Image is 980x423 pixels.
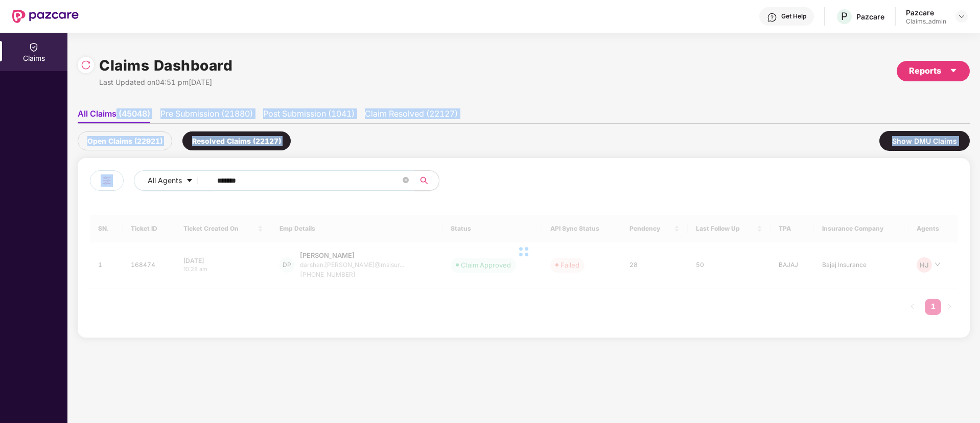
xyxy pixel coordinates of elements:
li: Claim Resolved (22127) [365,108,458,123]
span: All Agents [148,175,182,186]
span: close-circle [403,177,409,183]
div: Pazcare [906,8,946,17]
li: Pre Submission (21880) [160,108,253,123]
span: caret-down [949,66,958,75]
div: Last Updated on 04:51 pm[DATE] [99,77,232,88]
span: caret-down [186,177,193,185]
div: Show DMU Claims [879,131,970,151]
img: New Pazcare Logo [12,10,79,23]
div: Pazcare [856,12,884,21]
span: search [414,176,434,185]
img: svg+xml;base64,PHN2ZyBpZD0iUmVsb2FkLTMyeDMyIiB4bWxucz0iaHR0cDovL3d3dy53My5vcmcvMjAwMC9zdmciIHdpZH... [81,60,91,70]
li: All Claims (45048) [78,108,150,123]
div: Open Claims (22921) [78,131,172,150]
img: svg+xml;base64,PHN2ZyBpZD0iSGVscC0zMngzMiIgeG1sbnM9Imh0dHA6Ly93d3cudzMub3JnLzIwMDAvc3ZnIiB3aWR0aD... [767,12,777,23]
div: Claims_admin [906,17,946,26]
span: close-circle [403,176,409,186]
h1: Claims Dashboard [99,54,232,77]
button: All Agentscaret-down [134,170,215,191]
img: svg+xml;base64,PHN2ZyBpZD0iRHJvcGRvd24tMzJ4MzIiIHhtbG5zPSJodHRwOi8vd3d3LnczLm9yZy8yMDAwL3N2ZyIgd2... [958,12,966,20]
div: Reports [909,64,958,77]
li: Post Submission (1041) [263,108,355,123]
img: svg+xml;base64,PHN2ZyBpZD0iQ2xhaW0iIHhtbG5zPSJodHRwOi8vd3d3LnczLm9yZy8yMDAwL3N2ZyIgd2lkdGg9IjIwIi... [29,42,39,52]
span: P [841,10,848,23]
button: search [414,170,439,191]
div: Resolved Claims (22127) [182,131,291,150]
div: Get Help [781,12,806,20]
img: svg+xml;base64,PHN2ZyB4bWxucz0iaHR0cDovL3d3dy53My5vcmcvMjAwMC9zdmciIHdpZHRoPSIyNCIgaGVpZ2h0PSIyNC... [101,174,113,187]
